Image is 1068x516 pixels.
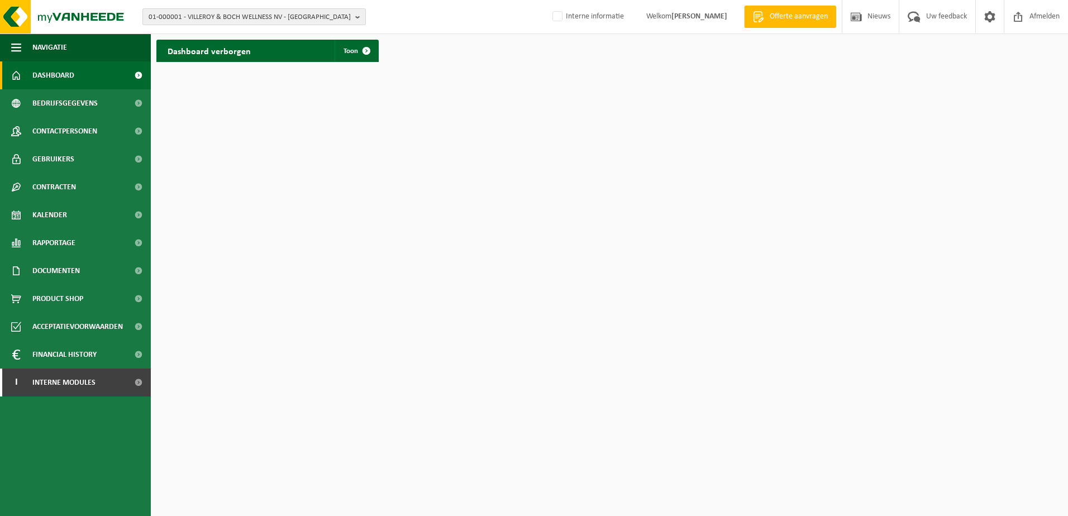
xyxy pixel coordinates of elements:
[32,173,76,201] span: Contracten
[767,11,831,22] span: Offerte aanvragen
[744,6,836,28] a: Offerte aanvragen
[550,8,624,25] label: Interne informatie
[32,145,74,173] span: Gebruikers
[11,369,21,396] span: I
[32,117,97,145] span: Contactpersonen
[32,34,67,61] span: Navigatie
[32,285,83,313] span: Product Shop
[32,369,96,396] span: Interne modules
[335,40,378,62] a: Toon
[142,8,366,25] button: 01-000001 - VILLEROY & BOCH WELLNESS NV - [GEOGRAPHIC_DATA]
[149,9,351,26] span: 01-000001 - VILLEROY & BOCH WELLNESS NV - [GEOGRAPHIC_DATA]
[32,201,67,229] span: Kalender
[156,40,262,61] h2: Dashboard verborgen
[32,61,74,89] span: Dashboard
[32,89,98,117] span: Bedrijfsgegevens
[671,12,727,21] strong: [PERSON_NAME]
[32,313,123,341] span: Acceptatievoorwaarden
[32,229,75,257] span: Rapportage
[32,257,80,285] span: Documenten
[32,341,97,369] span: Financial History
[344,47,358,55] span: Toon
